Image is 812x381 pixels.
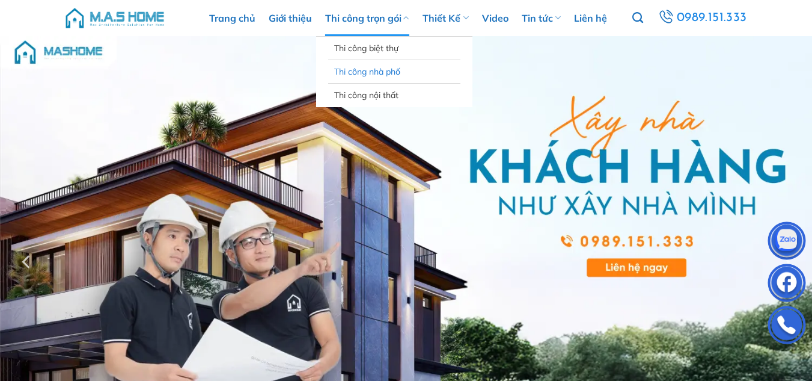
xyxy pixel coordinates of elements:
a: 0989.151.333 [654,7,751,29]
a: Tìm kiếm [632,5,643,31]
img: Phone [769,309,805,345]
img: Facebook [769,267,805,303]
img: Zalo [769,225,805,261]
button: Next [774,217,796,307]
a: Thi công nhà phố [334,60,454,83]
button: Previous [16,217,38,307]
span: 0989.151.333 [675,7,749,28]
a: Thi công biệt thự [334,37,454,60]
a: Thi công nội thất [334,84,454,107]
